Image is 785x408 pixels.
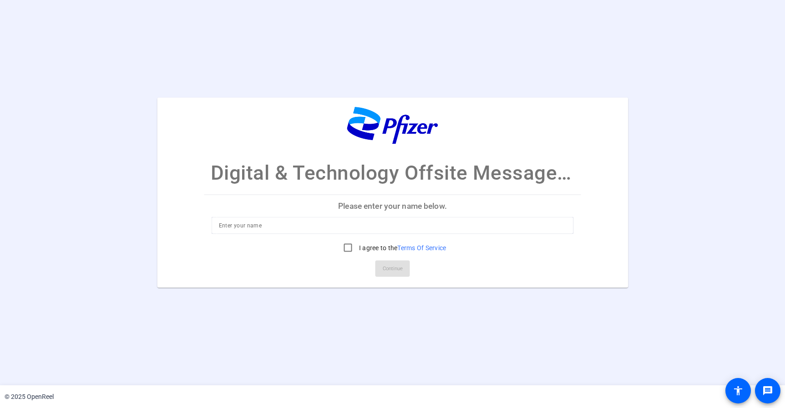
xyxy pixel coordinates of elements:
p: Please enter your name below. [204,195,581,217]
p: Digital & Technology Offsite Message Recording [211,158,575,188]
div: © 2025 OpenReel [5,392,54,402]
label: I agree to the [357,243,446,252]
a: Terms Of Service [397,244,446,252]
mat-icon: accessibility [733,385,744,396]
mat-icon: message [762,385,773,396]
img: company-logo [347,106,438,144]
input: Enter your name [219,220,567,231]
